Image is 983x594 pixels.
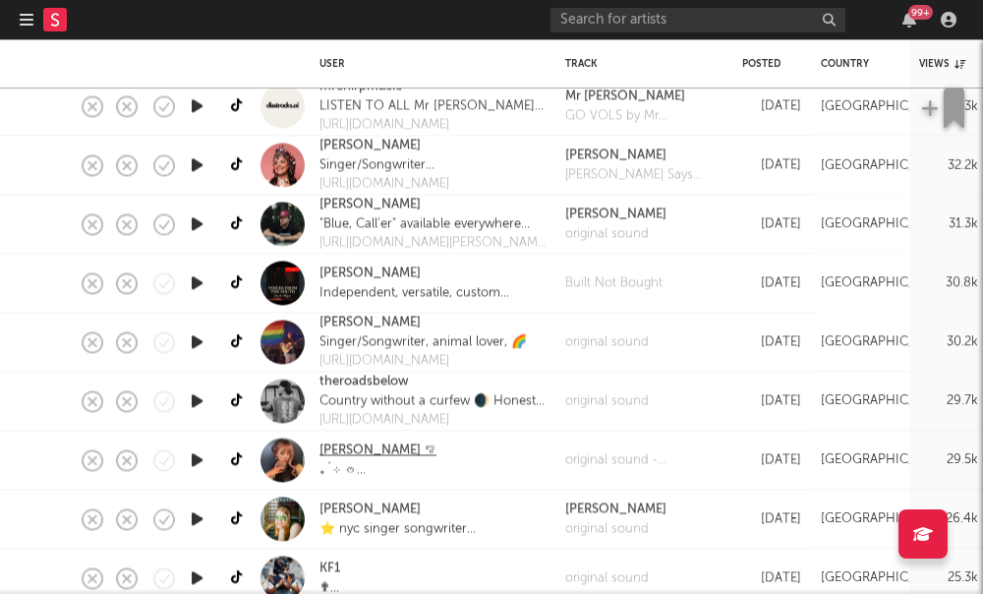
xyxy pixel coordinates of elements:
[919,330,978,354] div: 30.2k
[565,205,666,224] a: [PERSON_NAME]
[319,214,546,234] div: "Blue, Call'er" available everywhere now!
[565,58,713,70] div: Track
[319,352,527,372] a: [URL][DOMAIN_NAME]
[742,448,801,472] div: [DATE]
[565,273,663,293] a: Built Not Bought
[319,234,546,254] a: [URL][DOMAIN_NAME][PERSON_NAME][PERSON_NAME]
[742,212,801,236] div: [DATE]
[919,271,978,295] div: 30.8k
[550,8,845,32] input: Search for artists
[565,87,723,106] a: Mr [PERSON_NAME]
[319,196,421,215] a: [PERSON_NAME]
[919,566,978,590] div: 25.3k
[565,106,723,126] a: GO VOLS by Mr [PERSON_NAME]
[821,507,954,531] div: [GEOGRAPHIC_DATA]
[565,500,666,519] a: [PERSON_NAME]
[565,332,649,352] a: original sound
[902,12,916,28] button: 99+
[821,448,954,472] div: [GEOGRAPHIC_DATA]
[319,283,546,303] div: Independent, versatile, custom songwriter from [US_STATE]. DEMOS of my writes are available for s...
[319,332,527,352] div: Singer/Songwriter, animal lover, 🌈
[908,5,933,20] div: 99 +
[319,441,436,460] a: [PERSON_NAME] ꨄ
[319,391,546,411] div: Country without a curfew 🌒 Honest lyrics from frontman [PERSON_NAME] | Save the new song "Backwar...
[919,212,978,236] div: 31.3k
[742,389,801,413] div: [DATE]
[821,153,954,177] div: [GEOGRAPHIC_DATA]
[742,566,801,590] div: [DATE]
[742,58,791,70] div: Posted
[565,450,723,470] a: original sound - [PERSON_NAME] ꨄ
[919,58,965,70] div: Views
[319,519,546,539] div: ⭐️ nyc singer songwriter [PERSON_NAME] ⭐️ I have music out & more soon
[319,559,340,578] a: KF1
[821,271,954,295] div: [GEOGRAPHIC_DATA]
[821,58,890,70] div: Country
[319,314,421,333] a: [PERSON_NAME]
[319,58,536,70] div: User
[319,155,546,175] div: Singer/Songwriter [GEOGRAPHIC_DATA],[GEOGRAPHIC_DATA] 'Grossly Aware' Out Now!🧚‍♀️🎠
[742,330,801,354] div: [DATE]
[565,568,649,588] a: original sound
[319,373,409,392] a: theroadsbelow
[821,94,954,118] div: [GEOGRAPHIC_DATA]
[742,271,801,295] div: [DATE]
[742,153,801,177] div: [DATE]
[565,391,649,411] a: original sound
[319,264,421,283] a: [PERSON_NAME]
[565,224,666,244] a: original sound
[565,146,723,165] a: [PERSON_NAME]
[319,460,436,480] div: ₊˚⊹ ᰔ after effects
[319,411,546,431] a: [URL][DOMAIN_NAME]
[919,389,978,413] div: 29.7k
[565,519,666,539] a: original sound
[319,116,546,136] a: [URL][DOMAIN_NAME]
[821,212,954,236] div: [GEOGRAPHIC_DATA]
[319,96,546,116] div: LISTEN TO ALL Mr [PERSON_NAME] Football Songs 👇 ✉️Contact: [EMAIL_ADDRESS]
[919,507,978,531] div: 26.4k
[319,500,421,519] a: [PERSON_NAME]
[919,448,978,472] div: 29.5k
[742,507,801,531] div: [DATE]
[565,165,723,185] a: [PERSON_NAME] Says acoustic
[919,153,978,177] div: 32.2k
[821,566,954,590] div: [GEOGRAPHIC_DATA]
[319,175,546,195] a: [URL][DOMAIN_NAME]
[821,389,954,413] div: [GEOGRAPHIC_DATA]
[319,137,421,156] a: [PERSON_NAME]
[742,94,801,118] div: [DATE]
[821,330,954,354] div: [GEOGRAPHIC_DATA]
